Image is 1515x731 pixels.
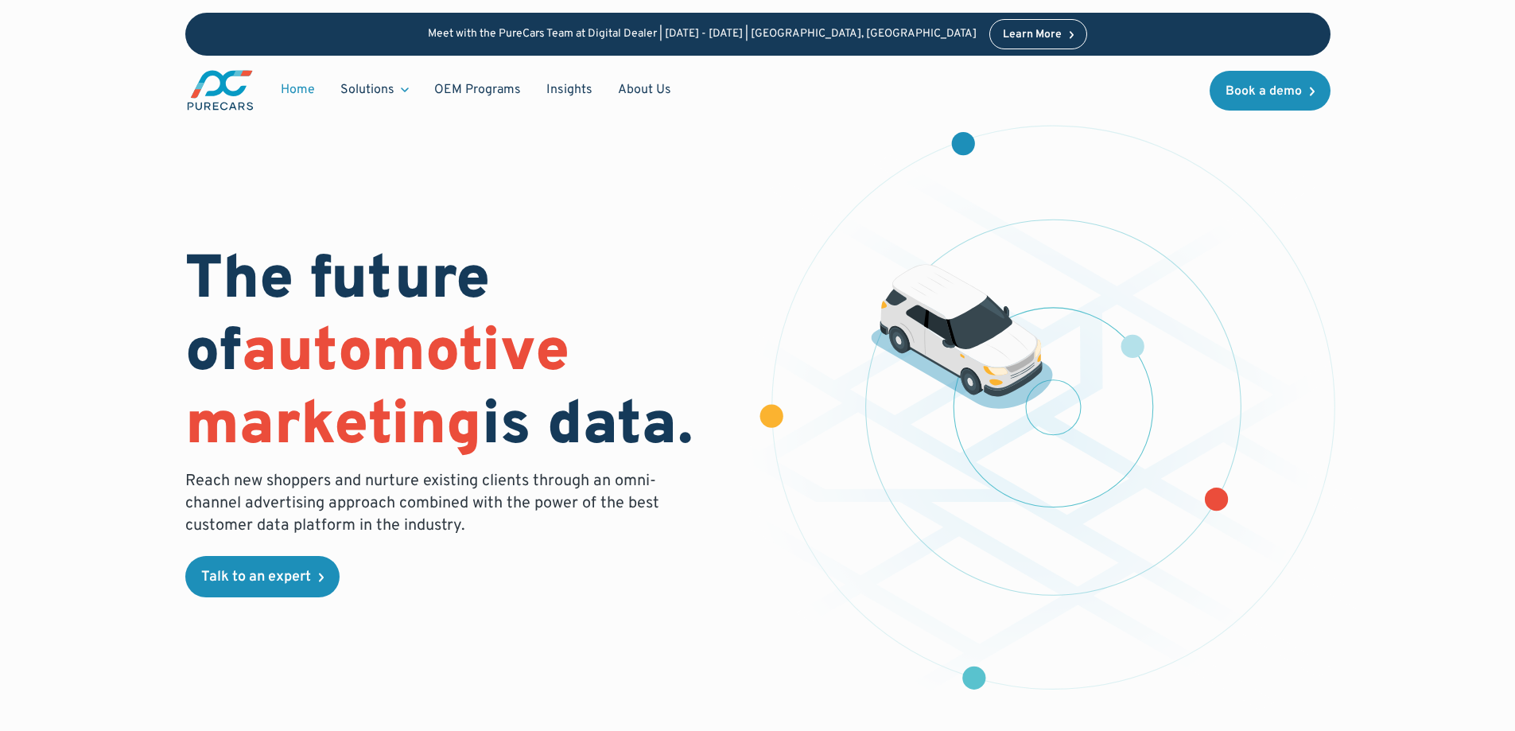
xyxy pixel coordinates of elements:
div: Solutions [340,81,394,99]
p: Reach new shoppers and nurture existing clients through an omni-channel advertising approach comb... [185,470,669,537]
a: Home [268,75,328,105]
h1: The future of is data. [185,246,739,464]
a: About Us [605,75,684,105]
img: illustration of a vehicle [871,264,1054,409]
img: purecars logo [185,68,255,112]
div: Learn More [1003,29,1062,41]
p: Meet with the PureCars Team at Digital Dealer | [DATE] - [DATE] | [GEOGRAPHIC_DATA], [GEOGRAPHIC_... [428,28,977,41]
a: main [185,68,255,112]
a: Insights [534,75,605,105]
a: Talk to an expert [185,556,340,597]
a: Book a demo [1210,71,1330,111]
div: Book a demo [1226,85,1302,98]
a: OEM Programs [421,75,534,105]
div: Talk to an expert [201,570,311,585]
a: Learn More [989,19,1088,49]
span: automotive marketing [185,316,569,465]
div: Solutions [328,75,421,105]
